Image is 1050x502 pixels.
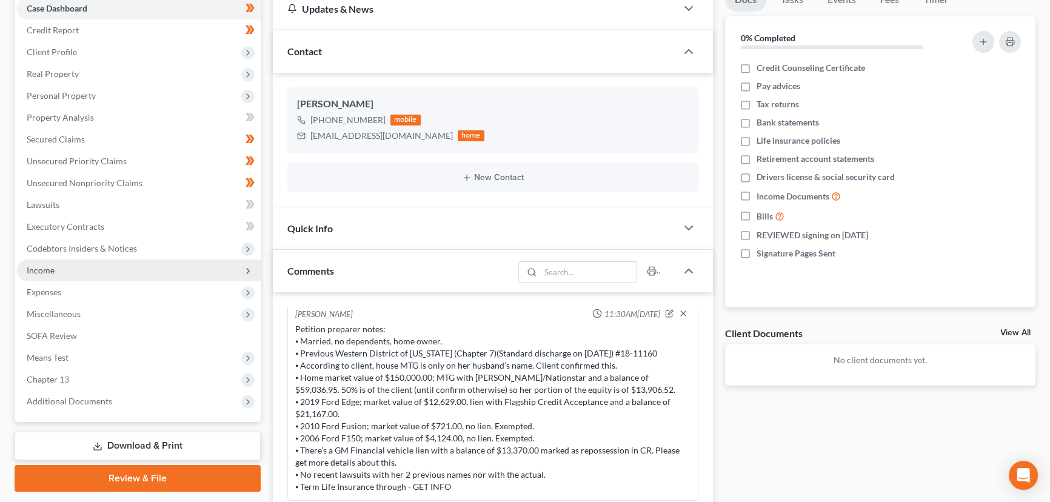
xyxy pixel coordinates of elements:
a: Review & File [15,465,261,492]
span: Codebtors Insiders & Notices [27,243,137,253]
span: Bank statements [757,116,819,129]
button: New Contact [297,173,689,182]
input: Search... [540,262,637,283]
span: Bills [757,210,773,223]
div: [PHONE_NUMBER] [310,114,386,126]
span: Comments [287,265,334,276]
a: Executory Contracts [17,216,261,238]
span: Additional Documents [27,396,112,406]
a: Unsecured Nonpriority Claims [17,172,261,194]
span: Drivers license & social security card [757,171,895,183]
a: Credit Report [17,19,261,41]
div: mobile [390,115,421,125]
div: Petition preparer notes: ⦁ Married, no dependents, home owner. ⦁ Previous Western District of [US... [295,323,691,493]
span: Personal Property [27,90,96,101]
span: Signature Pages Sent [757,247,835,259]
span: Means Test [27,352,69,363]
span: Retirement account statements [757,153,874,165]
span: Income [27,265,55,275]
span: Unsecured Nonpriority Claims [27,178,142,188]
span: Unsecured Priority Claims [27,156,127,166]
span: Pay advices [757,80,800,92]
a: Property Analysis [17,107,261,129]
a: SOFA Review [17,325,261,347]
span: Client Profile [27,47,77,57]
div: [PERSON_NAME] [297,97,689,112]
span: Expenses [27,287,61,297]
span: Miscellaneous [27,309,81,319]
span: Income Documents [757,190,829,202]
span: Credit Report [27,25,79,35]
span: REVIEWED signing on [DATE] [757,229,868,241]
span: Contact [287,45,322,57]
a: Lawsuits [17,194,261,216]
div: home [458,130,484,141]
div: [PERSON_NAME] [295,309,353,321]
div: Open Intercom Messenger [1009,461,1038,490]
span: Executory Contracts [27,221,104,232]
div: Client Documents [725,327,803,340]
div: [EMAIL_ADDRESS][DOMAIN_NAME] [310,130,453,142]
span: Quick Info [287,223,333,234]
a: View All [1000,329,1031,337]
span: Credit Counseling Certificate [757,62,865,74]
a: Unsecured Priority Claims [17,150,261,172]
span: Real Property [27,69,79,79]
span: Secured Claims [27,134,85,144]
p: No client documents yet. [735,354,1026,366]
span: SOFA Review [27,330,77,341]
span: Chapter 13 [27,374,69,384]
span: Tax returns [757,98,799,110]
strong: 0% Completed [741,33,795,43]
span: Lawsuits [27,199,59,210]
span: Life insurance policies [757,135,840,147]
span: 11:30AM[DATE] [604,309,660,320]
span: Case Dashboard [27,3,87,13]
a: Download & Print [15,432,261,460]
div: Updates & News [287,2,662,15]
a: Secured Claims [17,129,261,150]
span: Property Analysis [27,112,94,122]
